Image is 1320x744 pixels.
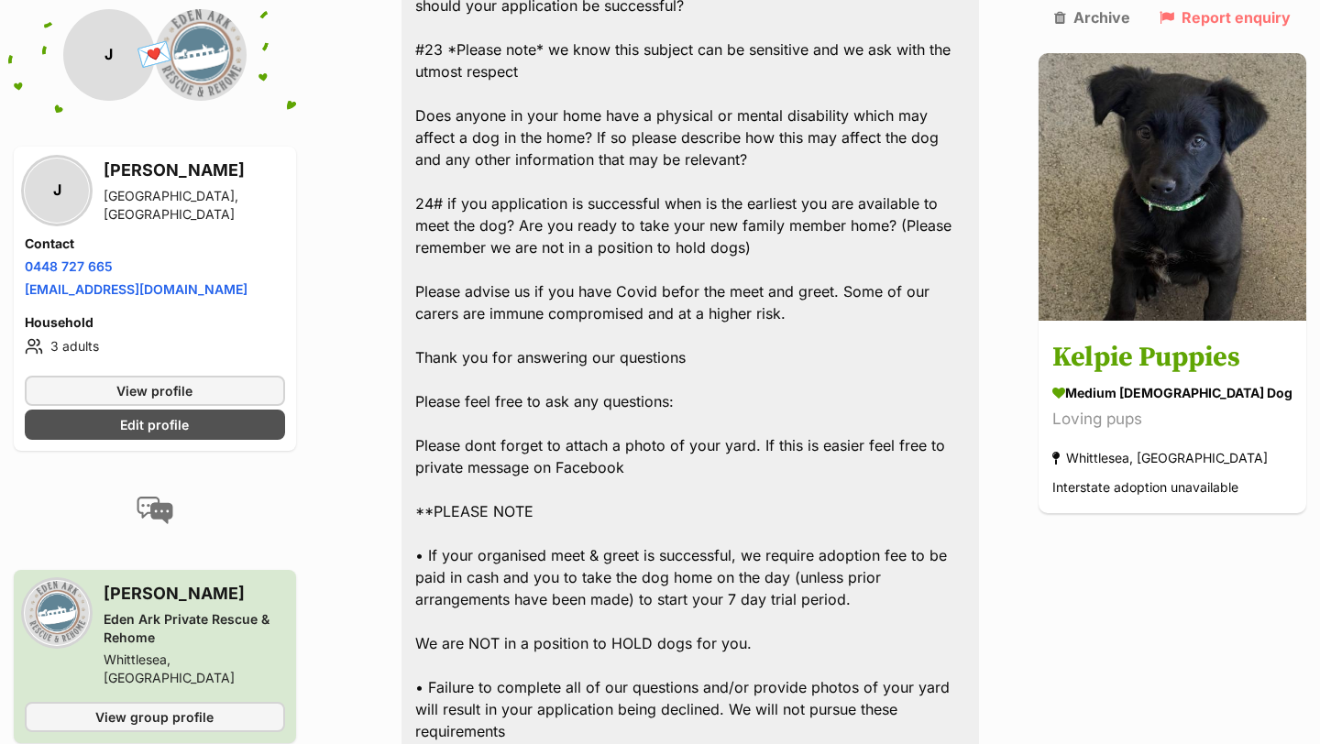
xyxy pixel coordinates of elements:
div: medium [DEMOGRAPHIC_DATA] Dog [1052,384,1292,403]
h4: Contact [25,235,285,253]
a: 0448 727 665 [25,258,113,274]
img: Kelpie Puppies [1039,53,1306,321]
h4: Household [25,313,285,332]
a: View profile [25,376,285,406]
a: [EMAIL_ADDRESS][DOMAIN_NAME] [25,281,247,297]
li: 3 adults [25,335,285,357]
img: conversation-icon-4a6f8262b818ee0b60e3300018af0b2d0b884aa5de6e9bcb8d3d4eeb1a70a7c4.svg [137,497,173,524]
a: View group profile [25,702,285,732]
h3: [PERSON_NAME] [104,581,285,607]
span: View profile [116,381,192,400]
h3: [PERSON_NAME] [104,158,285,183]
a: Edit profile [25,410,285,440]
div: Loving pups [1052,408,1292,432]
img: Eden Ark Private Rescue & Rehome profile pic [155,9,247,101]
span: 💌 [135,36,176,75]
span: Interstate adoption unavailable [1052,480,1238,496]
h3: Kelpie Puppies [1052,338,1292,379]
div: [GEOGRAPHIC_DATA], [GEOGRAPHIC_DATA] [104,187,285,224]
a: Report enquiry [1160,9,1291,26]
img: Eden Ark Private Rescue & Rehome profile pic [25,581,89,645]
a: Kelpie Puppies medium [DEMOGRAPHIC_DATA] Dog Loving pups Whittlesea, [GEOGRAPHIC_DATA] Interstate... [1039,324,1306,514]
div: J [63,9,155,101]
div: Eden Ark Private Rescue & Rehome [104,610,285,647]
div: Whittlesea, [GEOGRAPHIC_DATA] [104,651,285,687]
span: View group profile [95,707,214,727]
div: J [25,159,89,223]
a: Archive [1054,9,1130,26]
div: Whittlesea, [GEOGRAPHIC_DATA] [1052,446,1268,471]
span: Edit profile [120,415,189,434]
